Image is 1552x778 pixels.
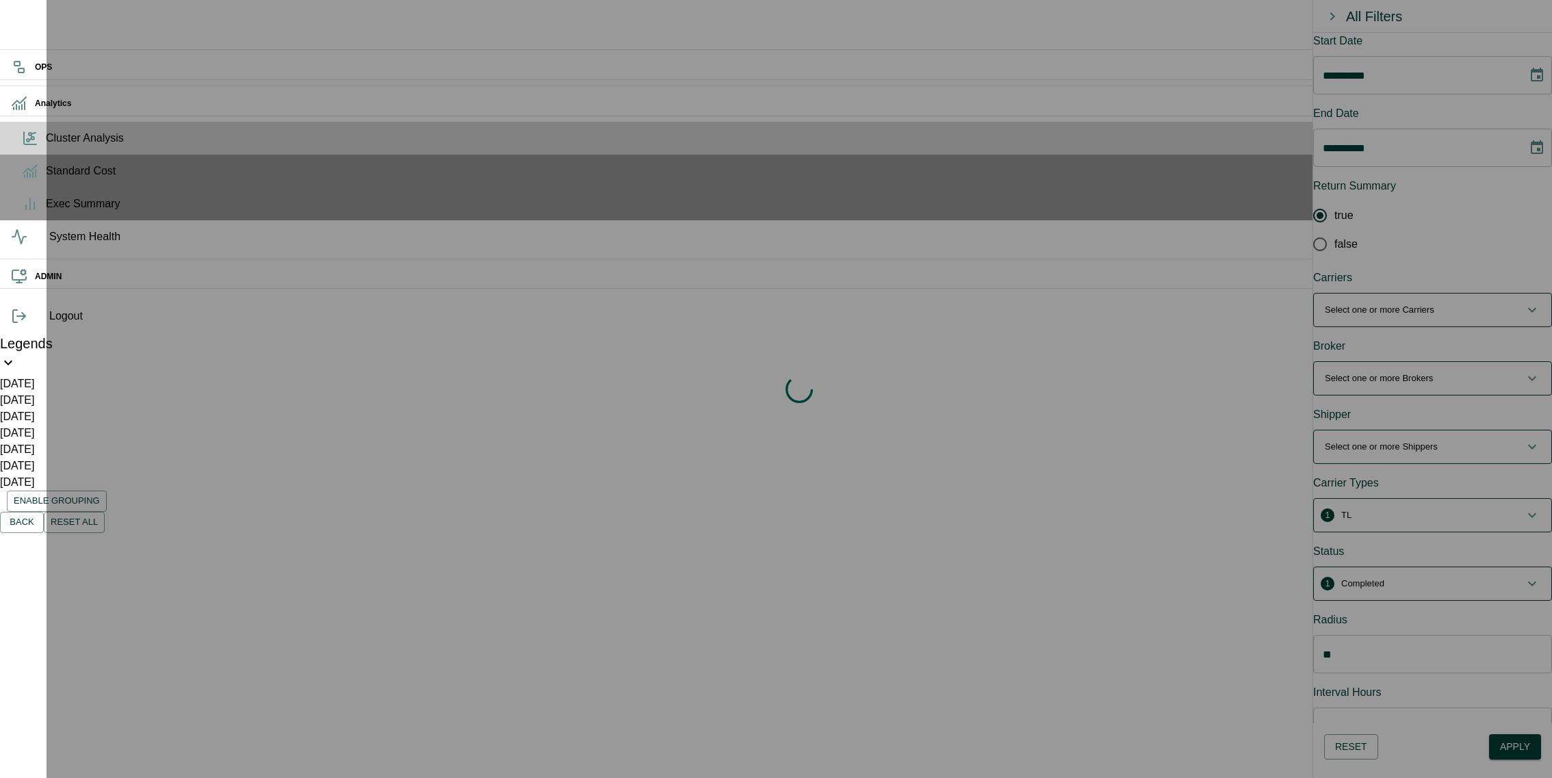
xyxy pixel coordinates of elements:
h6: Analytics [35,97,1541,110]
h6: OPS [35,61,1541,74]
span: Exec Summary [46,196,1541,212]
span: Cluster Analysis [46,130,1541,146]
span: Standard Cost [46,163,1541,179]
h6: ADMIN [35,270,1541,283]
